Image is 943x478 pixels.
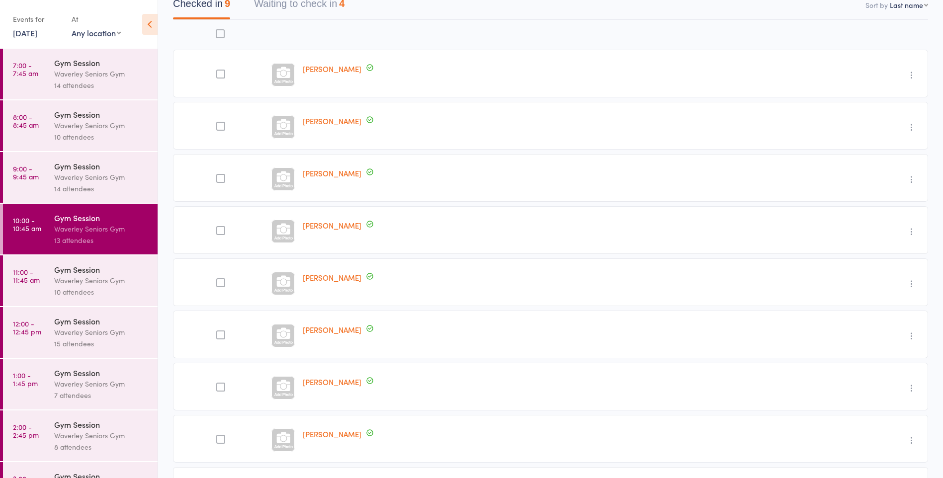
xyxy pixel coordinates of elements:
div: Waverley Seniors Gym [54,275,149,286]
time: 10:00 - 10:45 am [13,216,41,232]
a: [PERSON_NAME] [303,168,361,178]
div: Gym Session [54,160,149,171]
a: [DATE] [13,27,37,38]
div: 13 attendees [54,235,149,246]
div: Gym Session [54,57,149,68]
div: Gym Session [54,212,149,223]
a: 12:00 -12:45 pmGym SessionWaverley Seniors Gym15 attendees [3,307,158,358]
time: 11:00 - 11:45 am [13,268,40,284]
div: 7 attendees [54,390,149,401]
a: [PERSON_NAME] [303,377,361,387]
div: 8 attendees [54,441,149,453]
a: [PERSON_NAME] [303,272,361,283]
a: [PERSON_NAME] [303,324,361,335]
div: 10 attendees [54,131,149,143]
div: Gym Session [54,419,149,430]
div: 10 attendees [54,286,149,298]
div: Waverley Seniors Gym [54,430,149,441]
div: Gym Session [54,316,149,326]
a: 10:00 -10:45 amGym SessionWaverley Seniors Gym13 attendees [3,204,158,254]
a: 2:00 -2:45 pmGym SessionWaverley Seniors Gym8 attendees [3,410,158,461]
a: 8:00 -8:45 amGym SessionWaverley Seniors Gym10 attendees [3,100,158,151]
time: 7:00 - 7:45 am [13,61,38,77]
time: 9:00 - 9:45 am [13,164,39,180]
div: Waverley Seniors Gym [54,120,149,131]
div: Waverley Seniors Gym [54,68,149,80]
time: 8:00 - 8:45 am [13,113,39,129]
time: 2:00 - 2:45 pm [13,423,39,439]
time: 1:00 - 1:45 pm [13,371,38,387]
div: At [72,11,121,27]
div: Events for [13,11,62,27]
a: [PERSON_NAME] [303,116,361,126]
a: 11:00 -11:45 amGym SessionWaverley Seniors Gym10 attendees [3,255,158,306]
div: Any location [72,27,121,38]
div: 14 attendees [54,183,149,194]
div: Waverley Seniors Gym [54,171,149,183]
a: 1:00 -1:45 pmGym SessionWaverley Seniors Gym7 attendees [3,359,158,409]
div: 15 attendees [54,338,149,349]
a: [PERSON_NAME] [303,64,361,74]
time: 12:00 - 12:45 pm [13,319,41,335]
div: Gym Session [54,264,149,275]
a: 9:00 -9:45 amGym SessionWaverley Seniors Gym14 attendees [3,152,158,203]
a: [PERSON_NAME] [303,220,361,231]
div: 14 attendees [54,80,149,91]
div: Waverley Seniors Gym [54,378,149,390]
div: Waverley Seniors Gym [54,326,149,338]
a: 7:00 -7:45 amGym SessionWaverley Seniors Gym14 attendees [3,49,158,99]
a: [PERSON_NAME] [303,429,361,439]
div: Waverley Seniors Gym [54,223,149,235]
div: Gym Session [54,367,149,378]
div: Gym Session [54,109,149,120]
